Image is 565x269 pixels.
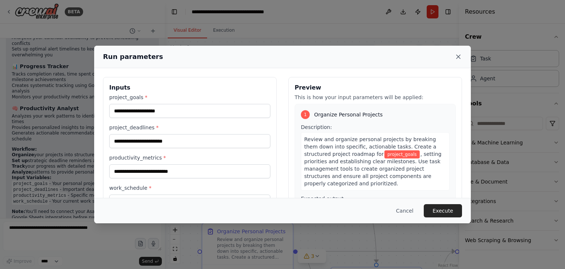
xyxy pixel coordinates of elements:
[301,196,345,202] span: Expected output:
[295,94,456,101] p: This is how your input parameters will be applied:
[314,111,383,118] span: Organize Personal Projects
[301,110,310,119] div: 1
[109,184,270,192] label: work_schedule
[295,83,456,92] h3: Preview
[109,154,270,161] label: productivity_metrics
[109,124,270,131] label: project_deadlines
[301,124,332,130] span: Description:
[304,151,441,186] span: , setting priorities and establishing clear milestones. Use task management tools to create organ...
[390,204,419,217] button: Cancel
[109,83,270,92] h3: Inputs
[424,204,462,217] button: Execute
[103,52,163,62] h2: Run parameters
[384,150,420,158] span: Variable: project_goals
[304,136,436,157] span: Review and organize personal projects by breaking them down into specific, actionable tasks. Crea...
[109,94,270,101] label: project_goals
